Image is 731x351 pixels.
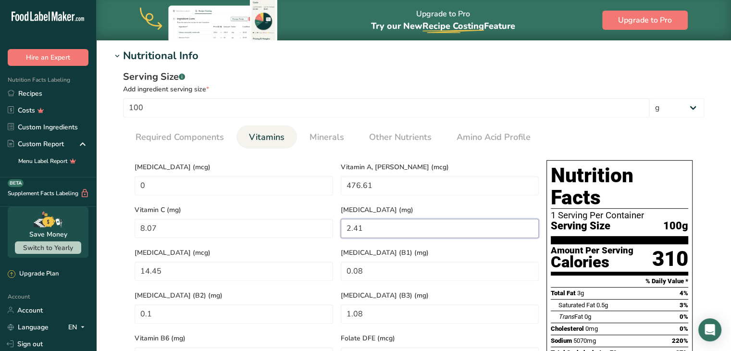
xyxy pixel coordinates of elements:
button: Switch to Yearly [15,241,81,254]
span: 0% [680,325,688,332]
span: Try our New Feature [371,20,515,32]
span: [MEDICAL_DATA] (B1) (mg) [341,248,539,258]
div: Open Intercom Messenger [698,318,721,341]
span: Amino Acid Profile [457,131,531,144]
section: % Daily Value * [551,276,688,287]
span: Fat [558,313,583,320]
div: Nutritional Info [123,48,198,64]
span: [MEDICAL_DATA] (mcg) [135,248,333,258]
span: Required Components [136,131,224,144]
span: [MEDICAL_DATA] (mcg) [135,162,333,172]
span: Total Fat [551,289,576,297]
span: 5070mg [573,337,596,344]
span: 220% [672,337,688,344]
span: 100g [663,220,688,232]
div: Add ingredient serving size [123,84,704,94]
div: 1 Serving Per Container [551,211,688,220]
i: Trans [558,313,574,320]
span: Minerals [310,131,344,144]
span: 0% [680,313,688,320]
button: Hire an Expert [8,49,88,66]
span: Other Nutrients [369,131,432,144]
span: 0.5g [596,301,608,309]
div: Upgrade Plan [8,269,59,279]
span: Vitamins [249,131,285,144]
span: [MEDICAL_DATA] (B2) (mg) [135,290,333,301]
span: Saturated Fat [558,301,595,309]
span: Upgrade to Pro [618,14,672,26]
span: Folate DFE (mcg) [341,333,539,343]
span: 3% [680,301,688,309]
span: Serving Size [551,220,610,232]
span: 4% [680,289,688,297]
div: Save Money [29,229,67,239]
input: Type your serving size here [123,98,649,117]
div: EN [68,321,88,333]
span: Sodium [551,337,572,344]
span: 3g [577,289,584,297]
span: Vitamin C (mg) [135,205,333,215]
div: Custom Report [8,139,64,149]
div: Upgrade to Pro [371,0,515,40]
a: Language [8,319,49,336]
span: Recipe Costing [422,20,484,32]
div: Serving Size [123,70,704,84]
span: Cholesterol [551,325,584,332]
span: Vitamin A, [PERSON_NAME] (mcg) [341,162,539,172]
span: [MEDICAL_DATA] (mg) [341,205,539,215]
div: Amount Per Serving [551,246,633,255]
span: Switch to Yearly [23,243,73,252]
div: 310 [652,246,688,272]
span: Vitamin B6 (mg) [135,333,333,343]
span: 0mg [585,325,598,332]
button: Upgrade to Pro [602,11,688,30]
div: BETA [8,179,24,187]
span: 0g [584,313,591,320]
h1: Nutrition Facts [551,164,688,209]
span: [MEDICAL_DATA] (B3) (mg) [341,290,539,301]
div: Calories [551,255,633,269]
